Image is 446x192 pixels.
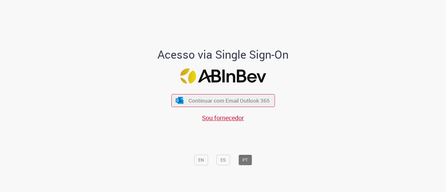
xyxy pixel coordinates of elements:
[180,68,266,84] img: Logo ABInBev
[188,97,270,104] span: Continuar com Email Outlook 365
[171,94,275,107] button: ícone Azure/Microsoft 360 Continuar com Email Outlook 365
[175,97,184,104] img: ícone Azure/Microsoft 360
[238,155,252,165] button: PT
[216,155,230,165] button: ES
[202,114,244,122] a: Sou fornecedor
[194,155,208,165] button: EN
[136,48,310,61] h1: Acesso via Single Sign-On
